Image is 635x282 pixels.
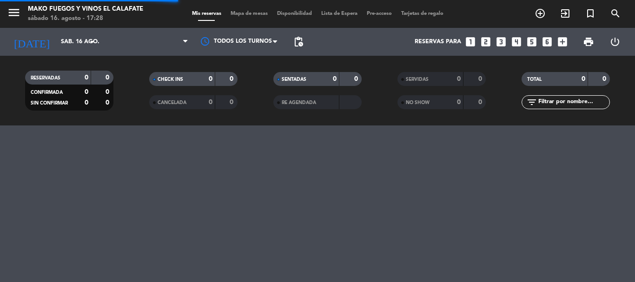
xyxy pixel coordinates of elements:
[106,89,111,95] strong: 0
[282,77,306,82] span: SENTADAS
[457,99,461,105] strong: 0
[406,100,430,105] span: NO SHOW
[480,36,492,48] i: looks_two
[158,100,186,105] span: CANCELADA
[86,36,98,47] i: arrow_drop_down
[585,8,596,19] i: turned_in_not
[209,76,212,82] strong: 0
[535,8,546,19] i: add_circle_outline
[28,5,143,14] div: Mako Fuegos y Vinos El Calafate
[602,76,608,82] strong: 0
[7,32,56,52] i: [DATE]
[282,100,316,105] span: RE AGENDADA
[106,74,111,81] strong: 0
[478,99,484,105] strong: 0
[510,36,523,48] i: looks_4
[85,99,88,106] strong: 0
[397,11,448,16] span: Tarjetas de regalo
[230,76,235,82] strong: 0
[354,76,360,82] strong: 0
[583,36,594,47] span: print
[464,36,476,48] i: looks_one
[226,11,272,16] span: Mapa de mesas
[537,97,609,107] input: Filtrar por nombre...
[293,36,304,47] span: pending_actions
[415,39,461,45] span: Reservas para
[526,36,538,48] i: looks_5
[230,99,235,105] strong: 0
[602,28,628,56] div: LOG OUT
[209,99,212,105] strong: 0
[541,36,553,48] i: looks_6
[31,101,68,105] span: SIN CONFIRMAR
[272,11,317,16] span: Disponibilidad
[31,76,60,80] span: RESERVADAS
[317,11,362,16] span: Lista de Espera
[362,11,397,16] span: Pre-acceso
[527,77,542,82] span: TOTAL
[85,74,88,81] strong: 0
[457,76,461,82] strong: 0
[28,14,143,23] div: sábado 16. agosto - 17:28
[187,11,226,16] span: Mis reservas
[526,97,537,108] i: filter_list
[610,8,621,19] i: search
[582,76,585,82] strong: 0
[406,77,429,82] span: SERVIDAS
[556,36,569,48] i: add_box
[7,6,21,20] i: menu
[31,90,63,95] span: CONFIRMADA
[478,76,484,82] strong: 0
[333,76,337,82] strong: 0
[7,6,21,23] button: menu
[495,36,507,48] i: looks_3
[85,89,88,95] strong: 0
[106,99,111,106] strong: 0
[609,36,621,47] i: power_settings_new
[560,8,571,19] i: exit_to_app
[158,77,183,82] span: CHECK INS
